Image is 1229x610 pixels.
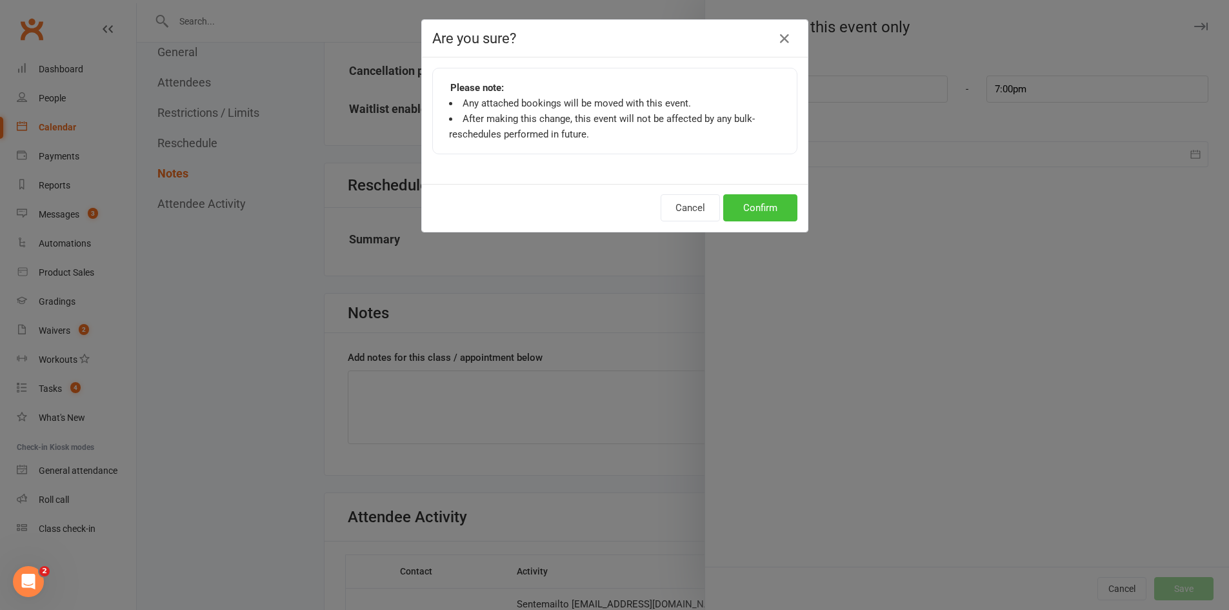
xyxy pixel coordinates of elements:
[39,566,50,576] span: 2
[432,30,797,46] h4: Are you sure?
[13,566,44,597] iframe: Intercom live chat
[723,194,797,221] button: Confirm
[661,194,720,221] button: Cancel
[449,111,781,142] li: After making this change, this event will not be affected by any bulk-reschedules performed in fu...
[774,28,795,49] button: Close
[450,80,504,96] strong: Please note:
[449,96,781,111] li: Any attached bookings will be moved with this event.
